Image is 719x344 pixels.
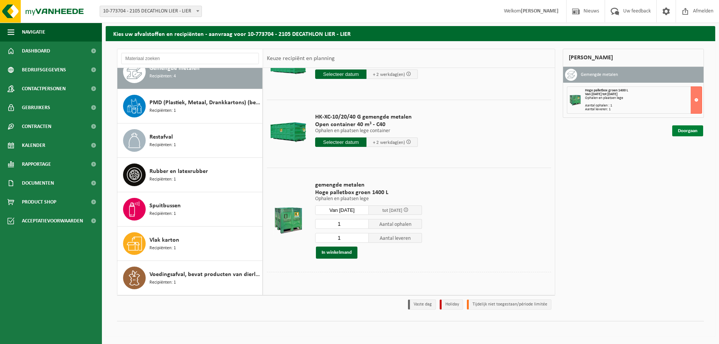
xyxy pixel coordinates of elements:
span: Contactpersonen [22,79,66,98]
input: Selecteer datum [315,205,369,215]
span: Acceptatievoorwaarden [22,211,83,230]
button: Spuitbussen Recipiënten: 1 [117,192,263,227]
button: Gemengde metalen Recipiënten: 4 [117,55,263,89]
span: Recipiënten: 1 [149,210,176,218]
span: Aantal leveren [369,233,422,243]
span: Kalender [22,136,45,155]
input: Selecteer datum [315,69,366,79]
p: Ophalen en plaatsen lege container [315,128,418,134]
div: [PERSON_NAME] [563,49,704,67]
a: Doorgaan [672,125,703,136]
span: Spuitbussen [149,201,181,210]
span: PMD (Plastiek, Metaal, Drankkartons) (bedrijven) [149,98,260,107]
span: 10-773704 - 2105 DECATHLON LIER - LIER [100,6,202,17]
span: + 2 werkdag(en) [373,72,405,77]
span: Hoge palletbox groen 1400 L [585,88,628,93]
div: Aantal ophalen : 1 [585,104,702,108]
span: Voedingsafval, bevat producten van dierlijke oorsprong, onverpakt, categorie 3 [149,270,260,279]
button: Vlak karton Recipiënten: 1 [117,227,263,261]
span: Rubber en latexrubber [149,167,208,176]
span: Hoge palletbox groen 1400 L [315,189,422,196]
input: Selecteer datum [315,137,366,147]
span: Contracten [22,117,51,136]
span: Aantal ophalen [369,219,422,229]
li: Tijdelijk niet toegestaan/période limitée [467,299,551,310]
span: Gebruikers [22,98,50,117]
input: Materiaal zoeken [121,53,259,64]
span: Rapportage [22,155,51,174]
button: Rubber en latexrubber Recipiënten: 1 [117,158,263,192]
span: Recipiënten: 1 [149,142,176,149]
button: Voedingsafval, bevat producten van dierlijke oorsprong, onverpakt, categorie 3 Recipiënten: 1 [117,261,263,295]
h2: Kies uw afvalstoffen en recipiënten - aanvraag voor 10-773704 - 2105 DECATHLON LIER - LIER [106,26,715,41]
span: gemengde metalen [315,181,422,189]
span: Recipiënten: 1 [149,279,176,286]
button: Restafval Recipiënten: 1 [117,123,263,158]
li: Holiday [440,299,463,310]
span: Recipiënten: 4 [149,73,176,80]
span: Documenten [22,174,54,193]
span: Recipiënten: 1 [149,245,176,252]
button: PMD (Plastiek, Metaal, Drankkartons) (bedrijven) Recipiënten: 1 [117,89,263,123]
strong: Van [DATE] tot [DATE] [585,92,617,96]
span: Gemengde metalen [149,64,200,73]
span: tot [DATE] [382,208,402,213]
span: Dashboard [22,42,50,60]
span: Bedrijfsgegevens [22,60,66,79]
strong: [PERSON_NAME] [521,8,559,14]
button: In winkelmand [316,247,357,259]
span: Recipiënten: 1 [149,176,176,183]
span: Vlak karton [149,236,179,245]
div: Ophalen en plaatsen lege [585,96,702,100]
li: Vaste dag [408,299,436,310]
div: Aantal leveren: 1 [585,108,702,111]
span: Restafval [149,133,173,142]
span: HK-XC-10/20/40 G gemengde metalen [315,113,418,121]
span: Open container 40 m³ - C40 [315,121,418,128]
p: Ophalen en plaatsen lege [315,196,422,202]
h3: Gemengde metalen [581,69,618,81]
div: Keuze recipiënt en planning [263,49,339,68]
span: Recipiënten: 1 [149,107,176,114]
span: Product Shop [22,193,56,211]
span: Navigatie [22,23,45,42]
span: + 2 werkdag(en) [373,140,405,145]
